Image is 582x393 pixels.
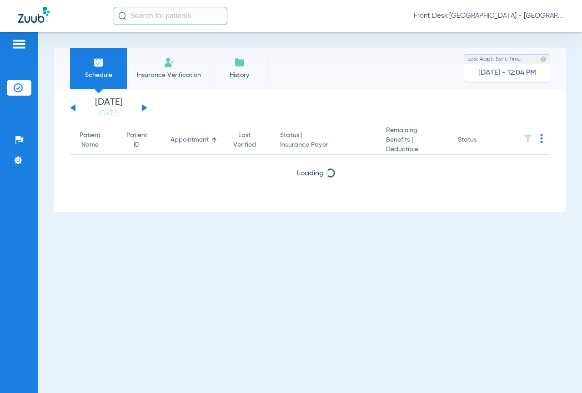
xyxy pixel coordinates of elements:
[540,56,547,62] img: last sync help info
[297,170,324,177] span: Loading
[273,126,378,155] th: Status |
[379,126,451,155] th: Remaining Benefits |
[414,11,564,20] span: Front Desk [GEOGRAPHIC_DATA] - [GEOGRAPHIC_DATA] | My Community Dental Centers
[451,126,512,155] th: Status
[114,7,227,25] input: Search for patients
[77,71,120,80] span: Schedule
[77,131,103,150] div: Patient Name
[280,140,371,150] span: Insurance Payer
[164,57,175,68] img: Manual Insurance Verification
[523,134,532,143] img: filter.svg
[12,39,26,50] img: hamburger-icon
[126,131,148,150] div: Patient ID
[171,135,217,145] div: Appointment
[171,135,209,145] div: Appointment
[297,194,324,201] span: Loading
[232,131,266,150] div: Last Verified
[126,131,156,150] div: Patient ID
[118,12,126,20] img: Search Icon
[540,134,543,143] img: group-dot-blue.svg
[467,55,522,64] span: Last Appt. Sync Time:
[218,71,261,80] span: History
[478,68,536,77] span: [DATE] - 12:04 PM
[18,7,50,23] img: Zuub Logo
[537,349,582,393] iframe: Chat Widget
[386,145,443,154] span: Deductible
[232,131,258,150] div: Last Verified
[81,98,136,118] li: [DATE]
[134,71,204,80] span: Insurance Verification
[77,131,111,150] div: Patient Name
[234,57,245,68] img: History
[81,109,136,118] a: [DATE]
[93,57,104,68] img: Schedule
